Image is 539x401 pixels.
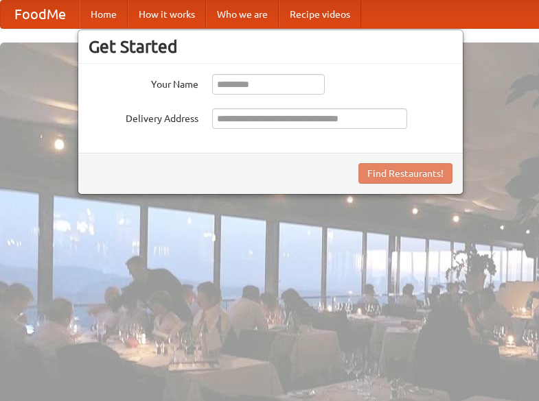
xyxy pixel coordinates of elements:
[206,1,279,28] a: Who we are
[89,108,198,125] label: Delivery Address
[128,1,206,28] a: How it works
[80,1,128,28] a: Home
[89,74,198,91] label: Your Name
[279,1,361,28] a: Recipe videos
[1,1,80,28] a: FoodMe
[89,36,452,57] h3: Get Started
[358,163,452,184] button: Find Restaurants!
